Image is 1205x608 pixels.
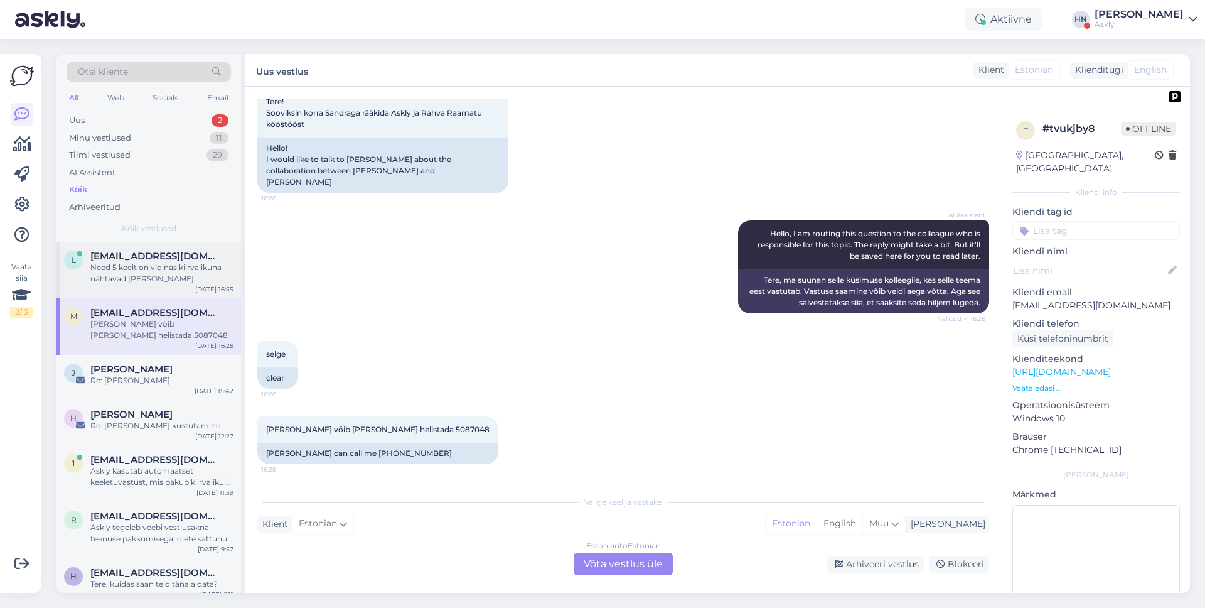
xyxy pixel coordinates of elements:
[90,364,173,375] span: Joonas Kurrikoff
[90,318,233,341] div: [PERSON_NAME] võib [PERSON_NAME] helistada 5087048
[72,255,76,264] span: l
[261,193,308,203] span: 16:28
[1012,352,1180,366] p: Klienditeekond
[937,314,985,323] span: Nähtud ✓ 16:28
[1095,19,1184,30] div: Askly
[67,90,81,106] div: All
[200,590,233,599] div: [DATE] 8:11
[261,389,308,399] span: 16:28
[1121,122,1176,136] span: Offline
[1134,63,1167,77] span: English
[1012,245,1180,258] p: Kliendi nimi
[1095,9,1184,19] div: [PERSON_NAME]
[90,567,221,578] span: hallikindrek@gmail.com
[70,413,77,423] span: H
[965,8,1042,31] div: Aktiivne
[71,515,77,524] span: r
[938,210,985,220] span: AI Assistent
[69,114,85,127] div: Uus
[205,90,231,106] div: Email
[69,132,131,144] div: Minu vestlused
[90,511,221,522] span: reelymark@gmail.com
[69,201,120,214] div: Arhiveeritud
[1095,9,1197,30] a: [PERSON_NAME]Askly
[1012,366,1111,377] a: [URL][DOMAIN_NAME]
[906,518,985,531] div: [PERSON_NAME]
[69,183,87,196] div: Kõik
[1070,63,1123,77] div: Klienditugi
[1012,412,1180,425] p: Windows 10
[90,454,221,465] span: 123@gmail.com
[266,425,490,434] span: [PERSON_NAME] võib [PERSON_NAME] helistada 5087048
[257,138,508,193] div: Hello! I would like to talk to [PERSON_NAME] about the collaboration between [PERSON_NAME] and [P...
[1072,11,1090,28] div: HN
[195,341,233,350] div: [DATE] 16:28
[90,522,233,545] div: Askly tegeleb veebi vestlusakna teenuse pakkumisega, olete sattunud valesse chatti kirjutama.
[1012,430,1180,443] p: Brauser
[90,420,233,432] div: Re: [PERSON_NAME] kustutamine
[1012,187,1180,198] div: Kliendi info
[206,149,228,161] div: 29
[738,269,989,313] div: Tere, ma suunan selle küsimuse kolleegile, kes selle teema eest vastutab. Vastuse saamine võib ve...
[1012,330,1113,347] div: Küsi telefoninumbrit
[72,459,75,468] span: 1
[69,149,131,161] div: Tiimi vestlused
[586,540,661,551] div: Estonian to Estonian
[196,488,233,497] div: [DATE] 11:39
[1016,149,1155,175] div: [GEOGRAPHIC_DATA], [GEOGRAPHIC_DATA]
[69,166,115,179] div: AI Assistent
[212,114,228,127] div: 2
[90,307,221,318] span: mihkel.sepp@rahvaraamat.ee
[90,465,233,488] div: Askly kasutab automaatset keeletuvastust, mis pakub kiirvalikuid viies keeles juhuks, kui süsteem...
[1012,317,1180,330] p: Kliendi telefon
[1012,469,1180,480] div: [PERSON_NAME]
[827,556,924,573] div: Arhiveeri vestlus
[10,64,34,88] img: Askly Logo
[90,251,221,262] span: lattukaisa@gmail.com
[817,514,862,533] div: English
[869,518,889,529] span: Muu
[758,229,982,261] span: Hello, I am routing this question to the colleague who is responsible for this topic. The reply m...
[195,432,233,441] div: [DATE] 12:27
[1012,383,1180,394] p: Vaata edasi ...
[72,368,75,377] span: J
[198,545,233,554] div: [DATE] 9:57
[150,90,181,106] div: Socials
[78,65,128,79] span: Otsi kliente
[266,349,286,359] span: selge
[973,63,1004,77] div: Klient
[257,443,498,464] div: [PERSON_NAME] can call me [PHONE_NUMBER]
[1012,205,1180,219] p: Kliendi tag'id
[195,285,233,294] div: [DATE] 16:55
[1042,121,1121,136] div: # tvukjby8
[1024,126,1028,135] span: t
[257,367,298,389] div: clear
[299,517,337,531] span: Estonian
[10,261,33,318] div: Vaata siia
[90,409,173,420] span: Hanna Korsar
[122,223,176,234] span: Kõik vestlused
[70,312,77,321] span: m
[1012,488,1180,501] p: Märkmed
[1012,399,1180,412] p: Operatsioonisüsteem
[1169,91,1181,102] img: pd
[266,97,484,129] span: Tere! Sooviksin korra Sandraga rääkida Askly ja Rahva Raamatu koostööst
[90,578,233,590] div: Tere, kuidas saan teid täna aidata?
[261,465,308,474] span: 16:28
[1015,63,1053,77] span: Estonian
[256,62,308,79] label: Uus vestlus
[1013,264,1165,278] input: Lisa nimi
[929,556,989,573] div: Blokeeri
[1012,443,1180,457] p: Chrome [TECHNICAL_ID]
[257,497,989,508] div: Valige keel ja vastake
[574,553,673,575] div: Võta vestlus üle
[195,386,233,396] div: [DATE] 15:42
[766,514,817,533] div: Estonian
[90,375,233,386] div: Re: [PERSON_NAME]
[70,572,77,581] span: h
[10,307,33,318] div: 2 / 3
[105,90,127,106] div: Web
[1012,299,1180,312] p: [EMAIL_ADDRESS][DOMAIN_NAME]
[1012,221,1180,240] input: Lisa tag
[210,132,228,144] div: 11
